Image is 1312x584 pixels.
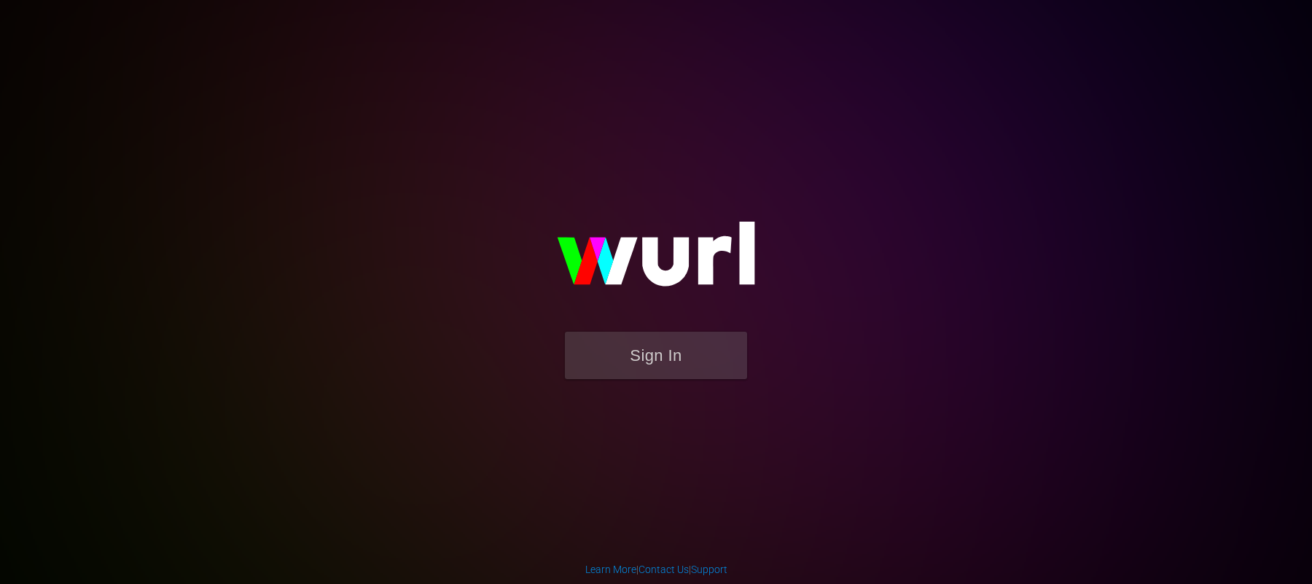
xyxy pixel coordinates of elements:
a: Support [691,564,727,575]
img: wurl-logo-on-black-223613ac3d8ba8fe6dc639794a292ebdb59501304c7dfd60c99c58986ef67473.svg [510,190,802,332]
a: Contact Us [639,564,689,575]
button: Sign In [565,332,747,379]
a: Learn More [585,564,636,575]
div: | | [585,562,727,577]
